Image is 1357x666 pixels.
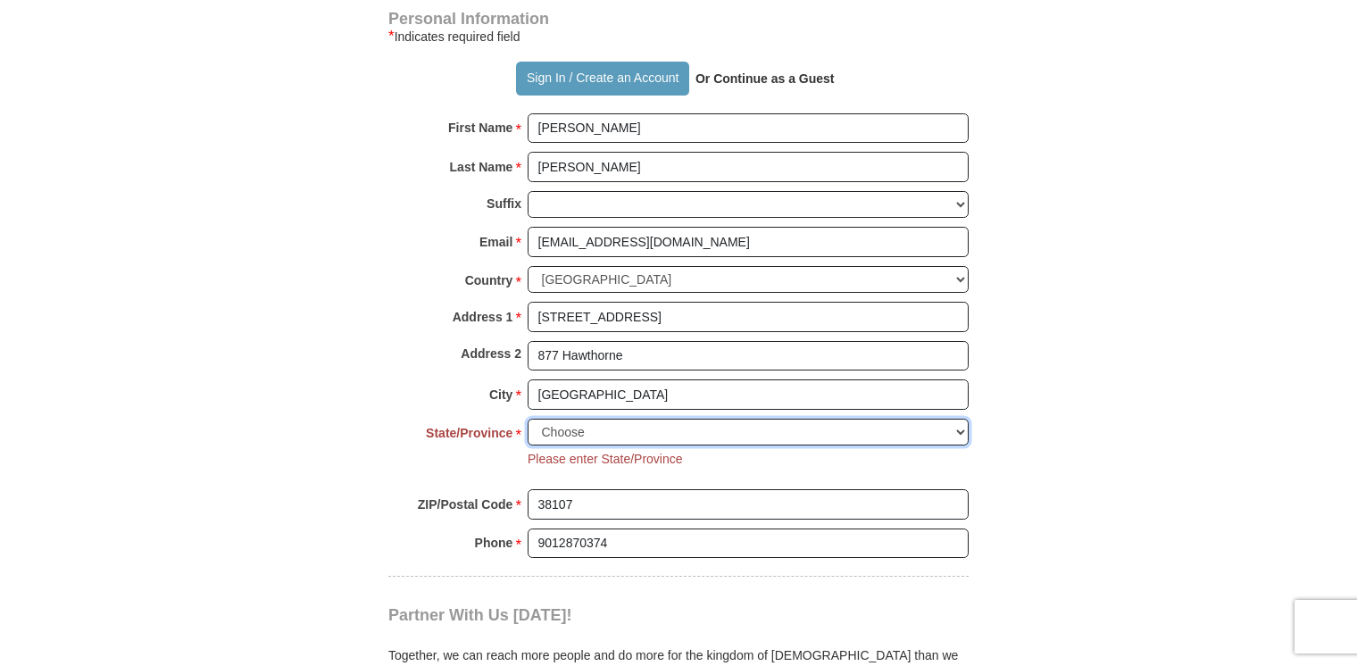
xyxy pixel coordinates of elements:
[475,530,513,555] strong: Phone
[388,26,969,47] div: Indicates required field
[461,341,521,366] strong: Address 2
[453,304,513,329] strong: Address 1
[695,71,835,86] strong: Or Continue as a Guest
[487,191,521,216] strong: Suffix
[388,606,572,624] span: Partner With Us [DATE]!
[426,420,512,445] strong: State/Province
[528,450,683,468] li: Please enter State/Province
[465,268,513,293] strong: Country
[388,12,969,26] h4: Personal Information
[450,154,513,179] strong: Last Name
[516,62,688,96] button: Sign In / Create an Account
[418,492,513,517] strong: ZIP/Postal Code
[479,229,512,254] strong: Email
[448,115,512,140] strong: First Name
[489,382,512,407] strong: City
